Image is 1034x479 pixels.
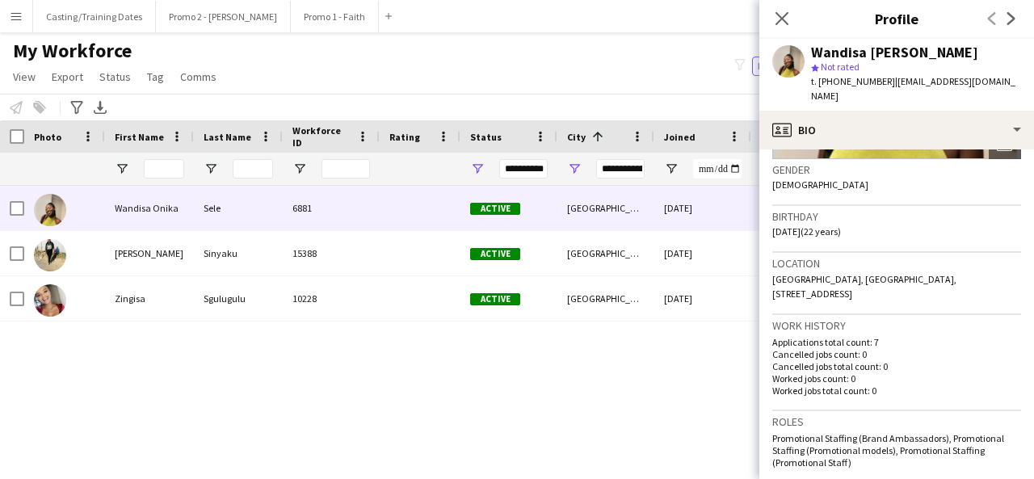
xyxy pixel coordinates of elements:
button: Promo 1 - Faith [291,1,379,32]
span: View [13,69,36,84]
p: Worked jobs total count: 0 [772,384,1021,397]
span: First Name [115,131,164,143]
input: Joined Filter Input [693,159,742,179]
span: Comms [180,69,216,84]
a: Status [93,66,137,87]
span: Last Name [204,131,251,143]
div: Wandisa [PERSON_NAME] [811,45,978,60]
button: Casting/Training Dates [33,1,156,32]
button: Open Filter Menu [470,162,485,176]
div: [GEOGRAPHIC_DATA] [557,231,654,275]
input: Workforce ID Filter Input [322,159,370,179]
button: Open Filter Menu [567,162,582,176]
div: [DATE] [654,231,751,275]
span: Status [470,131,502,143]
div: 15388 [283,231,380,275]
span: Export [52,69,83,84]
span: Active [470,248,520,260]
input: First Name Filter Input [144,159,184,179]
div: Sgulugulu [194,276,283,321]
span: Tag [147,69,164,84]
span: [DEMOGRAPHIC_DATA] [772,179,868,191]
a: Comms [174,66,223,87]
div: [DATE] [654,276,751,321]
span: Rating [389,131,420,143]
span: City [567,131,586,143]
p: Worked jobs count: 0 [772,372,1021,384]
div: Sinyaku [194,231,283,275]
h3: Roles [772,414,1021,429]
app-action-btn: Export XLSX [90,98,110,117]
div: Wandisa Onika [105,186,194,230]
div: [GEOGRAPHIC_DATA] [GEOGRAPHIC_DATA] [557,186,654,230]
div: [GEOGRAPHIC_DATA] [557,276,654,321]
button: Open Filter Menu [115,162,129,176]
div: 6 days [751,276,848,321]
button: Open Filter Menu [664,162,679,176]
button: Open Filter Menu [204,162,218,176]
div: Zingisa [105,276,194,321]
img: Anita Sinyaku [34,239,66,271]
img: Wandisa Onika Sele [34,194,66,226]
p: Cancelled jobs total count: 0 [772,360,1021,372]
a: Export [45,66,90,87]
a: Tag [141,66,170,87]
span: Photo [34,131,61,143]
span: Not rated [821,61,860,73]
button: Open Filter Menu [292,162,307,176]
span: t. [PHONE_NUMBER] [811,75,895,87]
span: Promotional Staffing (Brand Ambassadors), Promotional Staffing (Promotional models), Promotional ... [772,432,1004,468]
button: Promo 2 - [PERSON_NAME] [156,1,291,32]
div: Sele [194,186,283,230]
span: Active [470,203,520,215]
div: 10228 [283,276,380,321]
div: [PERSON_NAME] [105,231,194,275]
span: Status [99,69,131,84]
a: View [6,66,42,87]
span: [DATE] (22 years) [772,225,841,237]
h3: Location [772,256,1021,271]
span: Workforce ID [292,124,351,149]
span: Joined [664,131,696,143]
div: 6881 [283,186,380,230]
app-action-btn: Advanced filters [67,98,86,117]
span: Active [470,293,520,305]
h3: Birthday [772,209,1021,224]
span: My Workforce [13,39,132,63]
p: Cancelled jobs count: 0 [772,348,1021,360]
div: 69 days [751,231,848,275]
h3: Gender [772,162,1021,177]
input: Last Name Filter Input [233,159,273,179]
div: Bio [759,111,1034,149]
span: | [EMAIL_ADDRESS][DOMAIN_NAME] [811,75,1015,102]
button: Everyone7,213 [752,57,833,76]
h3: Work history [772,318,1021,333]
p: Applications total count: 7 [772,336,1021,348]
h3: Profile [759,8,1034,29]
img: Zingisa Sgulugulu [34,284,66,317]
span: [GEOGRAPHIC_DATA], [GEOGRAPHIC_DATA], [STREET_ADDRESS] [772,273,956,300]
div: [DATE] [654,186,751,230]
